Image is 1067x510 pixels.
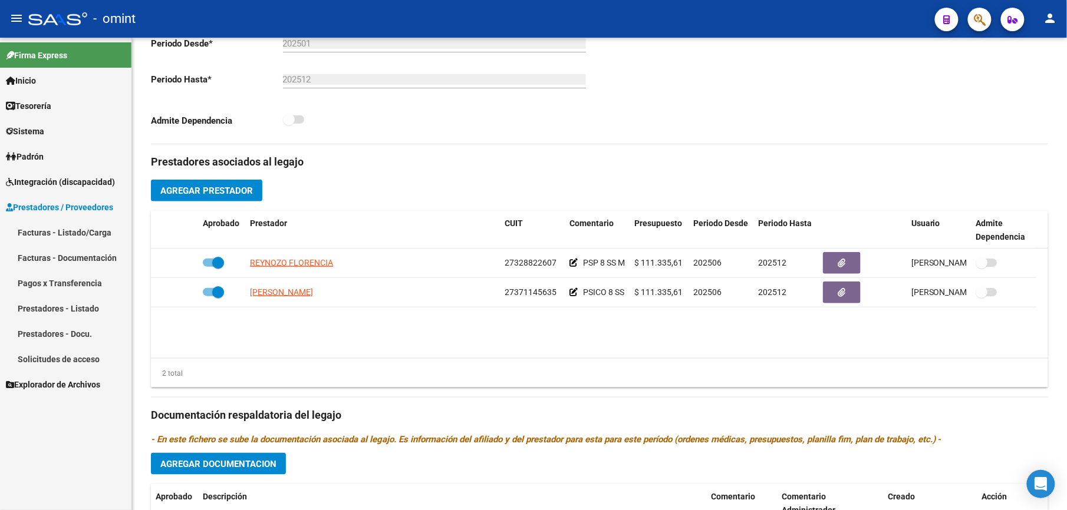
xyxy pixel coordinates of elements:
[693,218,748,228] span: Periodo Desde
[6,49,67,62] span: Firma Express
[151,37,283,50] p: Periodo Desde
[6,201,113,214] span: Prestadores / Proveedores
[6,175,115,188] span: Integración (discapacidad)
[160,186,253,196] span: Agregar Prestador
[758,258,786,267] span: 202512
[151,407,1048,423] h3: Documentación respaldatoria del legajo
[911,218,940,228] span: Usuario
[500,211,565,250] datatable-header-cell: CUIT
[583,287,633,297] span: PSICO 8 SS M
[911,287,1004,297] span: [PERSON_NAME] [DATE]
[6,125,44,138] span: Sistema
[583,258,625,267] span: PSP 8 SS M
[907,211,972,250] datatable-header-cell: Usuario
[753,211,818,250] datatable-header-cell: Periodo Hasta
[203,218,239,228] span: Aprobado
[693,258,722,267] span: 202506
[160,459,276,469] span: Agregar Documentacion
[151,180,262,201] button: Agregar Prestador
[1027,470,1055,498] div: Open Intercom Messenger
[9,11,24,25] mat-icon: menu
[972,211,1036,250] datatable-header-cell: Admite Dependencia
[634,258,683,267] span: $ 111.335,61
[151,114,283,127] p: Admite Dependencia
[151,367,183,380] div: 2 total
[888,492,915,501] span: Creado
[758,218,812,228] span: Periodo Hasta
[505,258,556,267] span: 27328822607
[565,211,630,250] datatable-header-cell: Comentario
[6,378,100,391] span: Explorador de Archivos
[505,287,556,297] span: 27371145635
[569,218,614,228] span: Comentario
[505,218,523,228] span: CUIT
[198,211,245,250] datatable-header-cell: Aprobado
[156,492,192,501] span: Aprobado
[6,74,36,87] span: Inicio
[151,73,283,86] p: Periodo Hasta
[982,492,1007,501] span: Acción
[711,492,755,501] span: Comentario
[634,218,682,228] span: Presupuesto
[689,211,753,250] datatable-header-cell: Periodo Desde
[976,218,1026,241] span: Admite Dependencia
[245,211,500,250] datatable-header-cell: Prestador
[6,100,51,112] span: Tesorería
[250,258,333,267] span: REYNOZO FLORENCIA
[758,287,786,297] span: 202512
[203,492,247,501] span: Descripción
[911,258,1004,267] span: [PERSON_NAME] [DATE]
[151,434,941,445] i: - En este fichero se sube la documentación asociada al legajo. Es información del afiliado y del ...
[6,150,44,163] span: Padrón
[250,287,313,297] span: [PERSON_NAME]
[1043,11,1058,25] mat-icon: person
[151,154,1048,170] h3: Prestadores asociados al legajo
[151,453,286,475] button: Agregar Documentacion
[693,287,722,297] span: 202506
[250,218,287,228] span: Prestador
[634,287,683,297] span: $ 111.335,61
[93,6,136,32] span: - omint
[630,211,689,250] datatable-header-cell: Presupuesto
